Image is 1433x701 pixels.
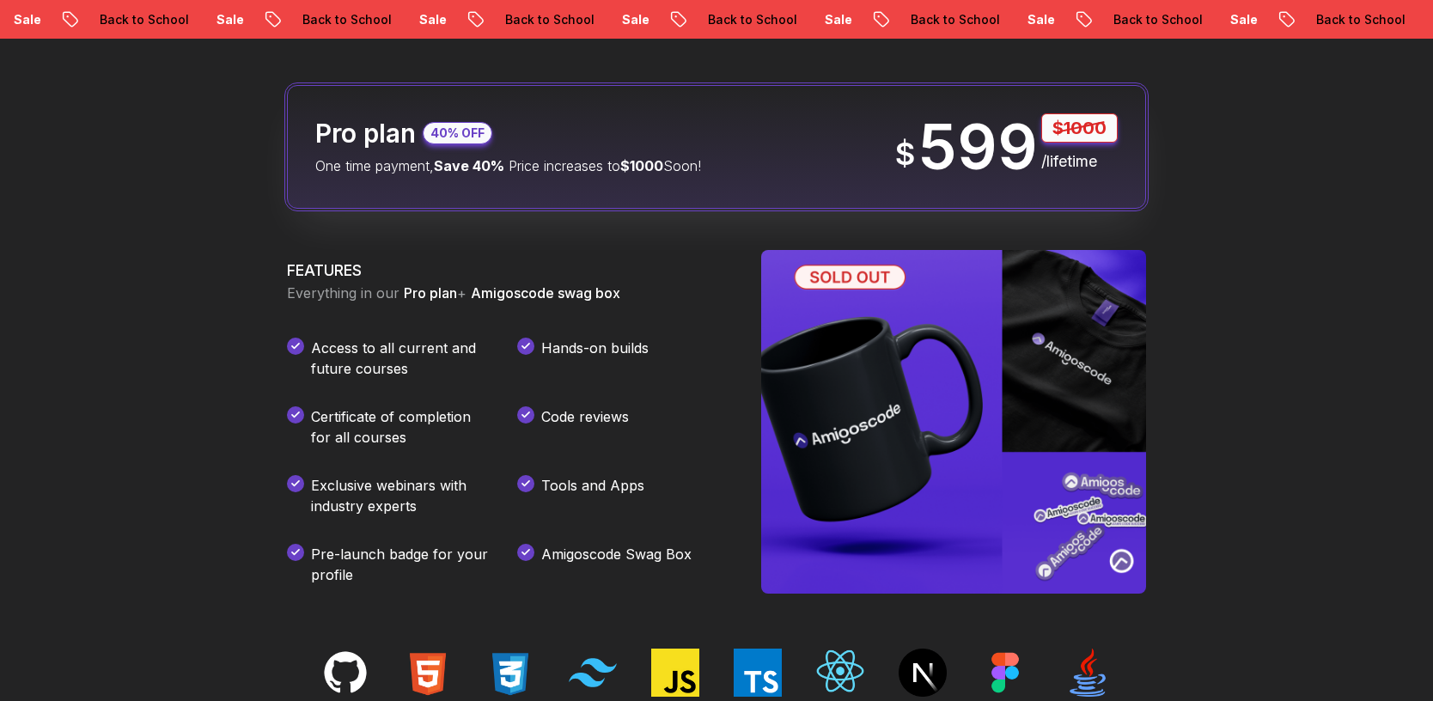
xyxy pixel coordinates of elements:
p: Back to School [1097,11,1214,28]
img: techs tacks [734,649,782,697]
p: Back to School [489,11,606,28]
img: techs tacks [899,649,947,697]
p: /lifetime [1041,149,1118,174]
p: $1000 [1041,113,1118,143]
p: 599 [918,116,1038,178]
p: One time payment, Price increases to Soon! [315,155,701,176]
p: Certificate of completion for all courses [311,406,490,448]
p: Back to School [692,11,808,28]
p: Sale [808,11,863,28]
p: Exclusive webinars with industry experts [311,475,490,516]
p: Sale [403,11,458,28]
h3: FEATURES [287,259,720,283]
span: Pro plan [404,284,457,302]
img: techs tacks [404,649,452,697]
img: Amigoscode SwagBox [761,250,1146,594]
img: techs tacks [981,649,1029,697]
img: techs tacks [569,649,617,697]
span: $1000 [620,157,663,174]
p: Back to School [286,11,403,28]
p: Sale [1011,11,1066,28]
p: Sale [606,11,661,28]
h2: Pro plan [315,118,416,149]
img: techs tacks [321,649,369,697]
p: Pre-launch badge for your profile [311,544,490,585]
img: techs tacks [816,649,864,697]
p: Back to School [83,11,200,28]
p: Hands-on builds [541,338,649,379]
p: 40% OFF [430,125,485,142]
p: Amigoscode Swag Box [541,544,692,585]
img: techs tacks [486,649,534,697]
p: Sale [200,11,255,28]
img: techs tacks [651,649,699,697]
p: Tools and Apps [541,475,644,516]
p: Access to all current and future courses [311,338,490,379]
img: techs tacks [1064,649,1112,697]
span: Amigoscode swag box [471,284,620,302]
p: Sale [1214,11,1269,28]
p: Code reviews [541,406,629,448]
span: $ [895,137,915,171]
p: Back to School [1300,11,1417,28]
span: Save 40% [434,157,504,174]
p: Back to School [894,11,1011,28]
p: Everything in our + [287,283,720,303]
